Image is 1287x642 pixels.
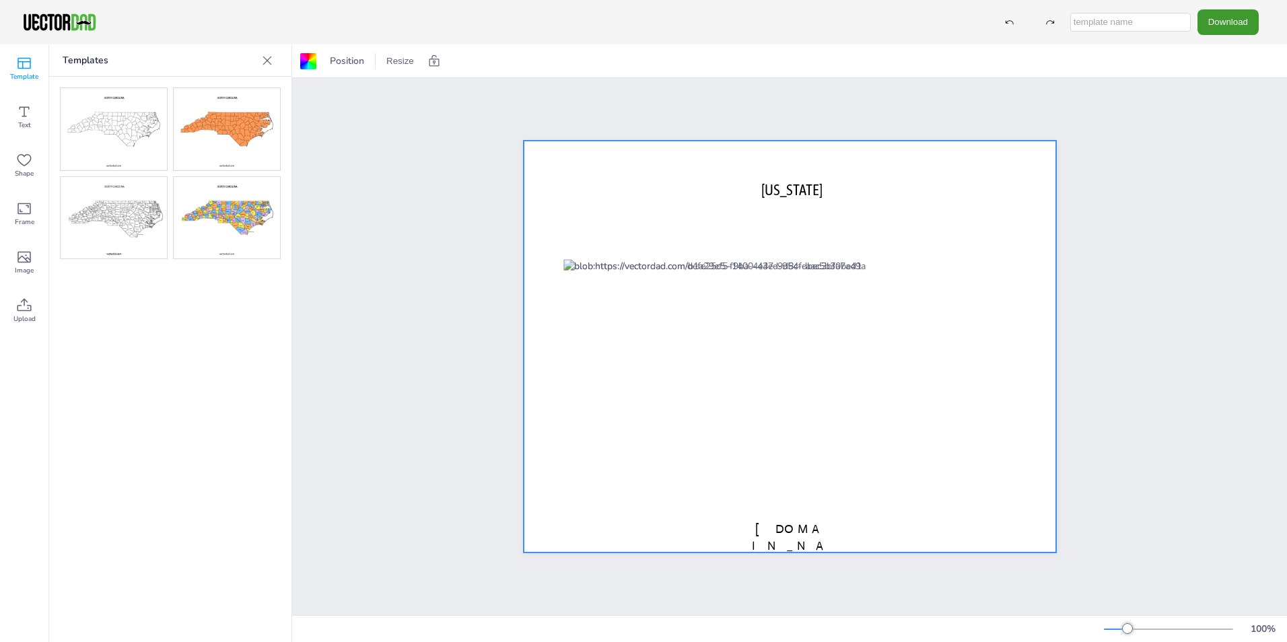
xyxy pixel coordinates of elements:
[15,265,34,276] span: Image
[752,522,827,570] span: [DOMAIN_NAME]
[174,177,280,259] img: nccm-mc.jpg
[63,44,256,77] p: Templates
[15,168,34,179] span: Shape
[327,55,367,67] span: Position
[61,88,167,170] img: nccm-bo.jpg
[13,314,36,324] span: Upload
[1247,622,1279,635] div: 100 %
[174,88,280,170] img: nccm-cb.jpg
[18,120,31,131] span: Text
[1197,9,1259,34] button: Download
[22,12,98,32] img: VectorDad-1.png
[1070,13,1191,32] input: template name
[15,217,34,227] span: Frame
[381,50,419,72] button: Resize
[10,71,38,82] span: Template
[61,177,167,259] img: nccm-l.jpg
[761,181,823,199] span: [US_STATE]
